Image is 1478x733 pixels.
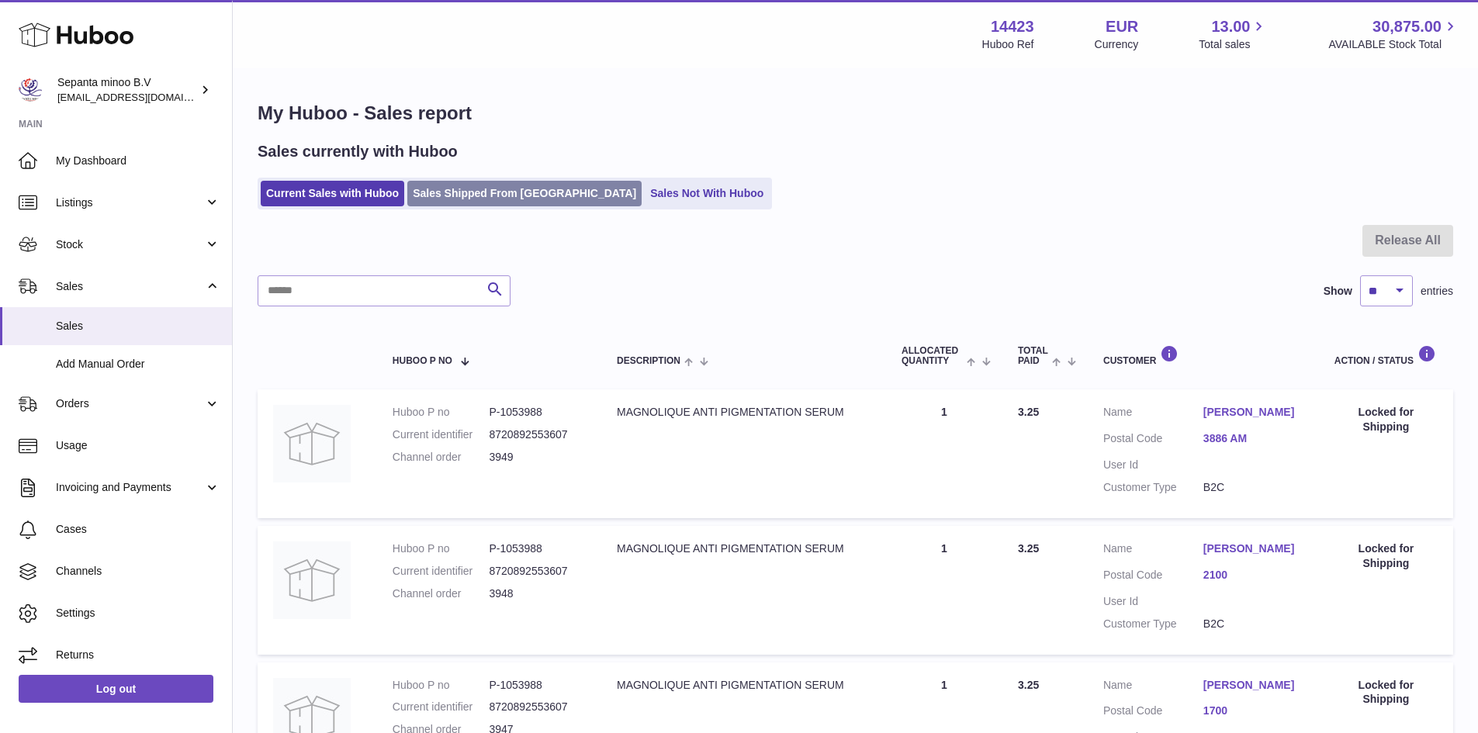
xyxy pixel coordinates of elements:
[1018,406,1039,418] span: 3.25
[489,564,586,579] dd: 8720892553607
[617,356,680,366] span: Description
[489,586,586,601] dd: 3948
[56,154,220,168] span: My Dashboard
[617,541,871,556] div: MAGNOLIQUE ANTI PIGMENTATION SERUM
[56,438,220,453] span: Usage
[57,91,228,103] span: [EMAIL_ADDRESS][DOMAIN_NAME]
[393,586,490,601] dt: Channel order
[258,141,458,162] h2: Sales currently with Huboo
[1334,345,1438,366] div: Action / Status
[1328,16,1459,52] a: 30,875.00 AVAILABLE Stock Total
[1018,542,1039,555] span: 3.25
[982,37,1034,52] div: Huboo Ref
[1103,594,1203,609] dt: User Id
[1103,431,1203,450] dt: Postal Code
[1103,617,1203,631] dt: Customer Type
[489,405,586,420] dd: P-1053988
[489,700,586,714] dd: 8720892553607
[56,319,220,334] span: Sales
[1334,541,1438,571] div: Locked for Shipping
[1328,37,1459,52] span: AVAILABLE Stock Total
[393,450,490,465] dt: Channel order
[1203,568,1303,583] a: 2100
[393,541,490,556] dt: Huboo P no
[902,346,963,366] span: ALLOCATED Quantity
[19,78,42,102] img: msaeedimd@gmail.com
[258,101,1453,126] h1: My Huboo - Sales report
[393,427,490,442] dt: Current identifier
[407,181,642,206] a: Sales Shipped From [GEOGRAPHIC_DATA]
[489,450,586,465] dd: 3949
[489,678,586,693] dd: P-1053988
[1372,16,1442,37] span: 30,875.00
[1203,480,1303,495] dd: B2C
[617,678,871,693] div: MAGNOLIQUE ANTI PIGMENTATION SERUM
[489,427,586,442] dd: 8720892553607
[1211,16,1250,37] span: 13.00
[56,279,204,294] span: Sales
[489,541,586,556] dd: P-1053988
[1203,405,1303,420] a: [PERSON_NAME]
[886,389,1002,518] td: 1
[1203,704,1303,718] a: 1700
[1103,568,1203,586] dt: Postal Code
[1106,16,1138,37] strong: EUR
[1103,345,1303,366] div: Customer
[1103,480,1203,495] dt: Customer Type
[1103,704,1203,722] dt: Postal Code
[273,541,351,619] img: no-photo.jpg
[886,526,1002,655] td: 1
[1334,678,1438,707] div: Locked for Shipping
[57,75,197,105] div: Sepanta minoo B.V
[56,195,204,210] span: Listings
[1203,431,1303,446] a: 3886 AM
[393,700,490,714] dt: Current identifier
[1103,678,1203,697] dt: Name
[273,405,351,482] img: no-photo.jpg
[1103,405,1203,424] dt: Name
[393,405,490,420] dt: Huboo P no
[261,181,404,206] a: Current Sales with Huboo
[1103,541,1203,560] dt: Name
[393,564,490,579] dt: Current identifier
[56,522,220,537] span: Cases
[393,678,490,693] dt: Huboo P no
[1018,346,1048,366] span: Total paid
[1203,678,1303,693] a: [PERSON_NAME]
[56,396,204,411] span: Orders
[617,405,871,420] div: MAGNOLIQUE ANTI PIGMENTATION SERUM
[393,356,452,366] span: Huboo P no
[1334,405,1438,434] div: Locked for Shipping
[1421,284,1453,299] span: entries
[1199,37,1268,52] span: Total sales
[1018,679,1039,691] span: 3.25
[56,237,204,252] span: Stock
[56,606,220,621] span: Settings
[645,181,769,206] a: Sales Not With Huboo
[56,357,220,372] span: Add Manual Order
[56,480,204,495] span: Invoicing and Payments
[1199,16,1268,52] a: 13.00 Total sales
[56,564,220,579] span: Channels
[1203,617,1303,631] dd: B2C
[1324,284,1352,299] label: Show
[19,675,213,703] a: Log out
[1095,37,1139,52] div: Currency
[1203,541,1303,556] a: [PERSON_NAME]
[991,16,1034,37] strong: 14423
[1103,458,1203,472] dt: User Id
[56,648,220,662] span: Returns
